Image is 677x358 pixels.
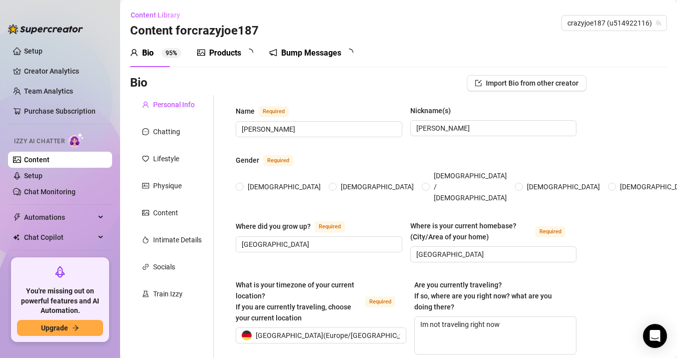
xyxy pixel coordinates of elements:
[153,99,195,110] div: Personal Info
[153,288,183,299] div: Train Izzy
[24,87,73,95] a: Team Analytics
[24,229,95,245] span: Chat Copilot
[153,261,175,272] div: Socials
[24,156,50,164] a: Content
[655,20,661,26] span: team
[8,24,83,34] img: logo-BBDzfeDw.svg
[142,209,149,216] span: picture
[535,226,565,237] span: Required
[69,133,84,147] img: AI Chatter
[365,296,395,307] span: Required
[416,249,569,260] input: Where is your current homebase? (City/Area of your home)
[523,181,604,192] span: [DEMOGRAPHIC_DATA]
[153,207,178,218] div: Content
[54,266,66,278] span: rocket
[416,123,569,134] input: Nickname(s)
[130,23,259,39] h3: Content for crazyjoe187
[245,48,254,57] span: loading
[142,290,149,297] span: experiment
[236,155,259,166] div: Gender
[17,320,103,336] button: Upgradearrow-right
[209,47,241,59] div: Products
[130,49,138,57] span: user
[242,330,252,340] img: de
[415,317,576,354] textarea: Im not traveling right now
[643,324,667,348] div: Open Intercom Messenger
[142,101,149,108] span: user
[244,181,325,192] span: [DEMOGRAPHIC_DATA]
[236,105,300,117] label: Name
[410,105,458,116] label: Nickname(s)
[24,63,104,79] a: Creator Analytics
[236,106,255,117] div: Name
[486,79,578,87] span: Import Bio from other creator
[410,105,451,116] div: Nickname(s)
[24,209,95,225] span: Automations
[281,47,341,59] div: Bump Messages
[567,16,661,31] span: crazyjoe187 (u514922116)
[142,155,149,162] span: heart
[142,236,149,243] span: fire
[162,48,181,58] sup: 95%
[197,49,205,57] span: picture
[130,7,188,23] button: Content Library
[467,75,586,91] button: Import Bio from other creator
[430,170,511,203] span: [DEMOGRAPHIC_DATA] / [DEMOGRAPHIC_DATA]
[410,220,577,242] label: Where is your current homebase? (City/Area of your home)
[410,220,532,242] div: Where is your current homebase? (City/Area of your home)
[269,49,277,57] span: notification
[142,128,149,135] span: message
[24,47,43,55] a: Setup
[263,155,293,166] span: Required
[242,239,394,250] input: Where did you grow up?
[345,48,354,57] span: loading
[13,234,20,241] img: Chat Copilot
[24,103,104,119] a: Purchase Subscription
[242,124,394,135] input: Name
[475,80,482,87] span: import
[236,221,311,232] div: Where did you grow up?
[153,234,202,245] div: Intimate Details
[17,286,103,316] span: You're missing out on powerful features and AI Automation.
[130,75,148,91] h3: Bio
[337,181,418,192] span: [DEMOGRAPHIC_DATA]
[13,213,21,221] span: thunderbolt
[24,172,43,180] a: Setup
[256,328,421,343] span: [GEOGRAPHIC_DATA] ( Europe/[GEOGRAPHIC_DATA] )
[142,182,149,189] span: idcard
[315,221,345,232] span: Required
[24,188,76,196] a: Chat Monitoring
[72,324,79,331] span: arrow-right
[414,281,552,311] span: Are you currently traveling? If so, where are you right now? what are you doing there?
[153,180,182,191] div: Physique
[259,106,289,117] span: Required
[14,137,65,146] span: Izzy AI Chatter
[153,126,180,137] div: Chatting
[153,153,179,164] div: Lifestyle
[142,263,149,270] span: link
[236,220,356,232] label: Where did you grow up?
[41,324,68,332] span: Upgrade
[236,154,304,166] label: Gender
[142,47,154,59] div: Bio
[236,281,354,322] span: What is your timezone of your current location? If you are currently traveling, choose your curre...
[131,11,180,19] span: Content Library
